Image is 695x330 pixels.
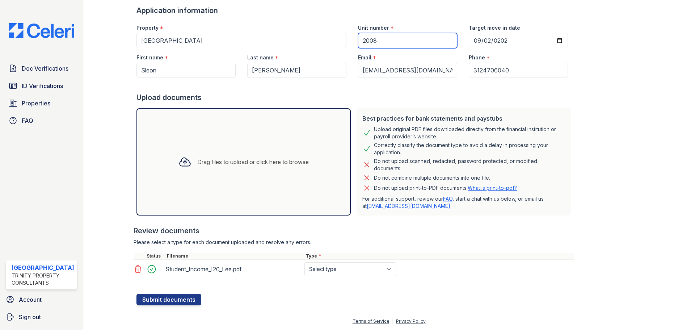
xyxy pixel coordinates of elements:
[197,158,309,166] div: Drag files to upload or click here to browse
[12,263,74,272] div: [GEOGRAPHIC_DATA]
[6,113,77,128] a: FAQ
[136,24,159,32] label: Property
[22,82,63,90] span: ID Verifications
[136,92,574,103] div: Upload documents
[358,54,371,61] label: Email
[145,253,165,259] div: Status
[3,310,80,324] a: Sign out
[22,64,68,73] span: Doc Verifications
[165,253,304,259] div: Filename
[443,196,452,202] a: FAQ
[19,295,42,304] span: Account
[134,239,574,246] div: Please select a type for each document uploaded and resolve any errors.
[136,54,163,61] label: First name
[3,23,80,38] img: CE_Logo_Blue-a8612792a0a2168367f1c8372b55b34899dd931a85d93a1a3d3e32e68fde9ad4.png
[165,263,302,275] div: Student_Income_I20_Lee.pdf
[134,226,574,236] div: Review documents
[19,313,41,321] span: Sign out
[374,174,490,182] div: Do not combine multiple documents into one file.
[396,318,426,324] a: Privacy Policy
[469,54,485,61] label: Phone
[362,114,565,123] div: Best practices for bank statements and paystubs
[3,292,80,307] a: Account
[6,61,77,76] a: Doc Verifications
[22,116,33,125] span: FAQ
[358,24,389,32] label: Unit number
[468,185,517,191] a: What is print-to-pdf?
[12,272,74,287] div: Trinity Property Consultants
[374,158,565,172] div: Do not upload scanned, redacted, password protected, or modified documents.
[304,253,574,259] div: Type
[374,126,565,140] div: Upload original PDF files downloaded directly from the financial institution or payroll provider’...
[392,318,393,324] div: |
[247,54,274,61] label: Last name
[367,203,450,209] a: [EMAIL_ADDRESS][DOMAIN_NAME]
[22,99,50,108] span: Properties
[374,142,565,156] div: Correctly classify the document type to avoid a delay in processing your application.
[469,24,520,32] label: Target move in date
[362,195,565,210] p: For additional support, review our , start a chat with us below, or email us at
[6,79,77,93] a: ID Verifications
[353,318,389,324] a: Terms of Service
[136,294,201,305] button: Submit documents
[136,5,574,16] div: Application information
[374,184,517,192] p: Do not upload print-to-PDF documents.
[6,96,77,110] a: Properties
